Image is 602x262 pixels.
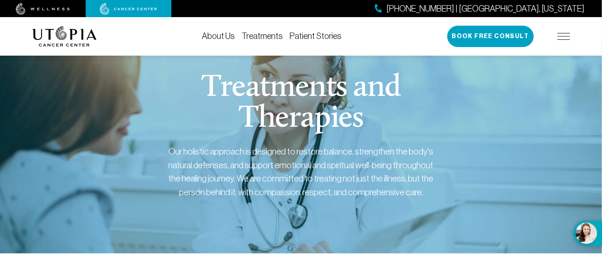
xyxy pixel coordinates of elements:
[168,145,434,199] div: Our holistic approach is designed to restore balance, strengthen the body's natural defenses, and...
[202,31,235,41] a: About Us
[290,31,342,41] a: Patient Stories
[242,31,283,41] a: Treatments
[137,73,465,134] h1: Treatments and Therapies
[100,3,157,15] img: cancer center
[447,26,534,47] button: Book Free Consult
[375,3,585,15] a: [PHONE_NUMBER] | [GEOGRAPHIC_DATA], [US_STATE]
[386,3,585,15] span: [PHONE_NUMBER] | [GEOGRAPHIC_DATA], [US_STATE]
[16,3,70,15] img: wellness
[557,33,570,40] img: icon-hamburger
[32,26,97,47] img: logo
